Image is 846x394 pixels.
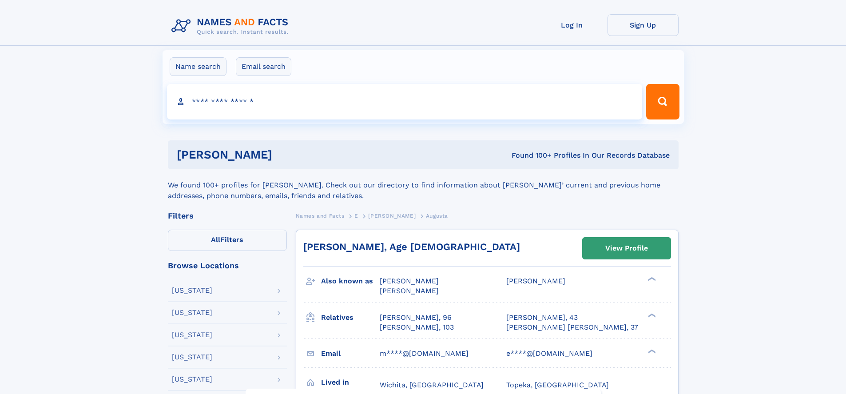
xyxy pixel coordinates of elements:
h3: Relatives [321,310,380,325]
img: Logo Names and Facts [168,14,296,38]
a: [PERSON_NAME], 43 [506,313,578,322]
a: [PERSON_NAME], 96 [380,313,452,322]
span: [PERSON_NAME] [380,287,439,295]
div: ❯ [646,276,656,282]
span: All [211,235,220,244]
input: search input [167,84,643,119]
span: [PERSON_NAME] [380,277,439,285]
div: [US_STATE] [172,309,212,316]
button: Search Button [646,84,679,119]
span: Topeka, [GEOGRAPHIC_DATA] [506,381,609,389]
div: [US_STATE] [172,331,212,338]
div: Browse Locations [168,262,287,270]
h3: Lived in [321,375,380,390]
a: Sign Up [608,14,679,36]
div: ❯ [646,348,656,354]
span: E [354,213,358,219]
h3: Also known as [321,274,380,289]
div: [US_STATE] [172,287,212,294]
a: [PERSON_NAME], Age [DEMOGRAPHIC_DATA] [303,241,520,252]
a: [PERSON_NAME], 103 [380,322,454,332]
span: [PERSON_NAME] [368,213,416,219]
a: E [354,210,358,221]
span: Augusta [426,213,448,219]
div: [US_STATE] [172,354,212,361]
a: Names and Facts [296,210,345,221]
div: View Profile [605,238,648,259]
h1: [PERSON_NAME] [177,149,392,160]
span: Wichita, [GEOGRAPHIC_DATA] [380,381,484,389]
a: View Profile [583,238,671,259]
a: Log In [536,14,608,36]
div: Found 100+ Profiles In Our Records Database [392,151,670,160]
label: Filters [168,230,287,251]
div: We found 100+ profiles for [PERSON_NAME]. Check out our directory to find information about [PERS... [168,169,679,201]
div: [US_STATE] [172,376,212,383]
label: Name search [170,57,226,76]
div: ❯ [646,312,656,318]
a: [PERSON_NAME] [PERSON_NAME], 37 [506,322,638,332]
div: Filters [168,212,287,220]
label: Email search [236,57,291,76]
h3: Email [321,346,380,361]
a: [PERSON_NAME] [368,210,416,221]
span: [PERSON_NAME] [506,277,565,285]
